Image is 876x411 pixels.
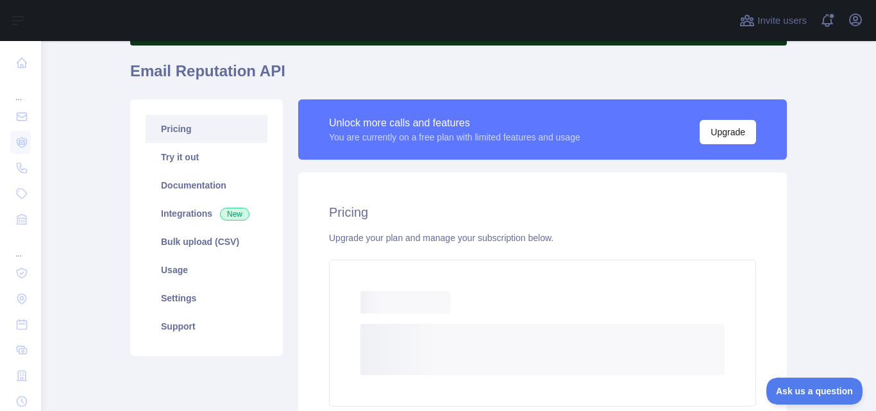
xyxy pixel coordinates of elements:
[130,61,787,92] h1: Email Reputation API
[329,131,580,144] div: You are currently on a free plan with limited features and usage
[329,231,756,244] div: Upgrade your plan and manage your subscription below.
[146,256,267,284] a: Usage
[10,77,31,103] div: ...
[700,120,756,144] button: Upgrade
[737,10,809,31] button: Invite users
[766,378,863,405] iframe: Toggle Customer Support
[146,312,267,340] a: Support
[146,228,267,256] a: Bulk upload (CSV)
[146,171,267,199] a: Documentation
[220,208,249,221] span: New
[146,284,267,312] a: Settings
[10,233,31,259] div: ...
[329,115,580,131] div: Unlock more calls and features
[146,115,267,143] a: Pricing
[329,203,756,221] h2: Pricing
[757,13,807,28] span: Invite users
[146,199,267,228] a: Integrations New
[146,143,267,171] a: Try it out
